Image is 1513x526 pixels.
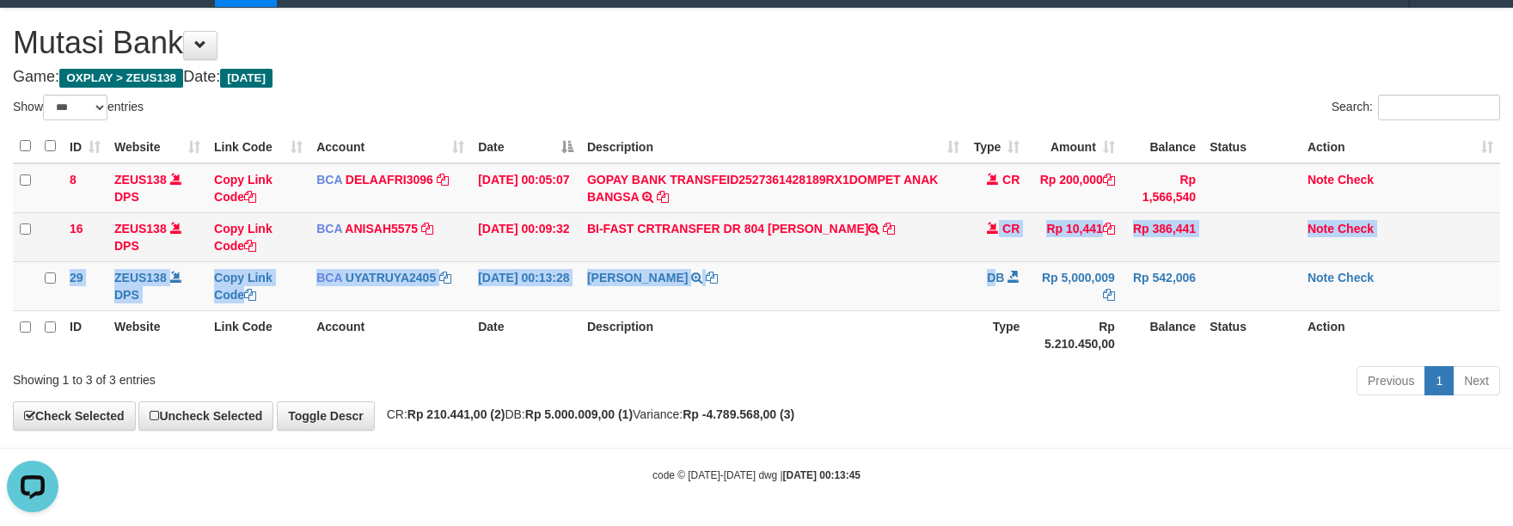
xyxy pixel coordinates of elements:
[13,401,136,431] a: Check Selected
[107,212,207,261] td: DPS
[1026,310,1121,359] th: Rp 5.210.450,00
[70,271,83,284] span: 29
[1002,222,1020,235] span: CR
[346,271,436,284] a: UYATRUYA2405
[471,212,580,261] td: [DATE] 00:09:32
[63,130,107,163] th: ID: activate to sort column ascending
[316,271,342,284] span: BCA
[107,310,207,359] th: Website
[439,271,451,284] a: Copy UYATRUYA2405 to clipboard
[114,173,167,187] a: ZEUS138
[1338,222,1374,235] a: Check
[114,271,167,284] a: ZEUS138
[1122,130,1203,163] th: Balance
[471,261,580,310] td: [DATE] 00:13:28
[13,26,1500,60] h1: Mutasi Bank
[107,261,207,310] td: DPS
[706,271,718,284] a: Copy NINA KURNIA to clipboard
[316,173,342,187] span: BCA
[214,271,273,302] a: Copy Link Code
[1002,173,1020,187] span: CR
[883,222,895,235] a: Copy BI-FAST CRTRANSFER DR 804 AGUS SALIM to clipboard
[207,310,309,359] th: Link Code
[407,407,505,421] strong: Rp 210.441,00 (2)
[966,310,1026,359] th: Type
[43,95,107,120] select: Showentries
[1338,173,1374,187] a: Check
[1103,222,1115,235] a: Copy Rp 10,441 to clipboard
[309,130,471,163] th: Account: activate to sort column ascending
[1026,163,1121,213] td: Rp 200,000
[471,130,580,163] th: Date: activate to sort column descending
[966,130,1026,163] th: Type: activate to sort column ascending
[525,407,633,421] strong: Rp 5.000.009,00 (1)
[1122,261,1203,310] td: Rp 542,006
[309,310,471,359] th: Account
[63,310,107,359] th: ID
[1122,163,1203,213] td: Rp 1,566,540
[1308,222,1334,235] a: Note
[580,130,966,163] th: Description: activate to sort column ascending
[437,173,449,187] a: Copy DELAAFRI3096 to clipboard
[587,173,938,204] a: GOPAY BANK TRANSFEID2527361428189RX1DOMPET ANAK BANGSA
[114,222,167,235] a: ZEUS138
[214,173,273,204] a: Copy Link Code
[987,271,1004,284] span: DB
[214,222,273,253] a: Copy Link Code
[1203,130,1301,163] th: Status
[70,173,77,187] span: 8
[7,7,58,58] button: Open LiveChat chat widget
[1357,366,1425,395] a: Previous
[207,130,309,163] th: Link Code: activate to sort column ascending
[378,407,794,421] span: CR: DB: Variance:
[1103,288,1115,302] a: Copy Rp 5,000,009 to clipboard
[220,69,273,88] span: [DATE]
[587,271,688,284] a: [PERSON_NAME]
[1332,95,1500,120] label: Search:
[346,173,433,187] a: DELAAFRI3096
[1424,366,1454,395] a: 1
[580,212,966,261] td: BI-FAST CRTRANSFER DR 804 [PERSON_NAME]
[471,163,580,213] td: [DATE] 00:05:07
[1026,261,1121,310] td: Rp 5,000,009
[683,407,794,421] strong: Rp -4.789.568,00 (3)
[1122,310,1203,359] th: Balance
[316,222,342,235] span: BCA
[277,401,375,431] a: Toggle Descr
[1308,271,1334,284] a: Note
[1026,212,1121,261] td: Rp 10,441
[70,222,83,235] span: 16
[783,469,861,481] strong: [DATE] 00:13:45
[1453,366,1500,395] a: Next
[1308,173,1334,187] a: Note
[1026,130,1121,163] th: Amount: activate to sort column ascending
[580,310,966,359] th: Description
[421,222,433,235] a: Copy ANISAH5575 to clipboard
[345,222,418,235] a: ANISAH5575
[657,190,669,204] a: Copy GOPAY BANK TRANSFEID2527361428189RX1DOMPET ANAK BANGSA to clipboard
[138,401,273,431] a: Uncheck Selected
[652,469,861,481] small: code © [DATE]-[DATE] dwg |
[13,69,1500,86] h4: Game: Date:
[13,364,617,388] div: Showing 1 to 3 of 3 entries
[1122,212,1203,261] td: Rp 386,441
[1301,310,1500,359] th: Action
[1203,310,1301,359] th: Status
[107,130,207,163] th: Website: activate to sort column ascending
[59,69,183,88] span: OXPLAY > ZEUS138
[13,95,144,120] label: Show entries
[1338,271,1374,284] a: Check
[1103,173,1115,187] a: Copy Rp 200,000 to clipboard
[107,163,207,213] td: DPS
[1378,95,1500,120] input: Search:
[1301,130,1500,163] th: Action: activate to sort column ascending
[471,310,580,359] th: Date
